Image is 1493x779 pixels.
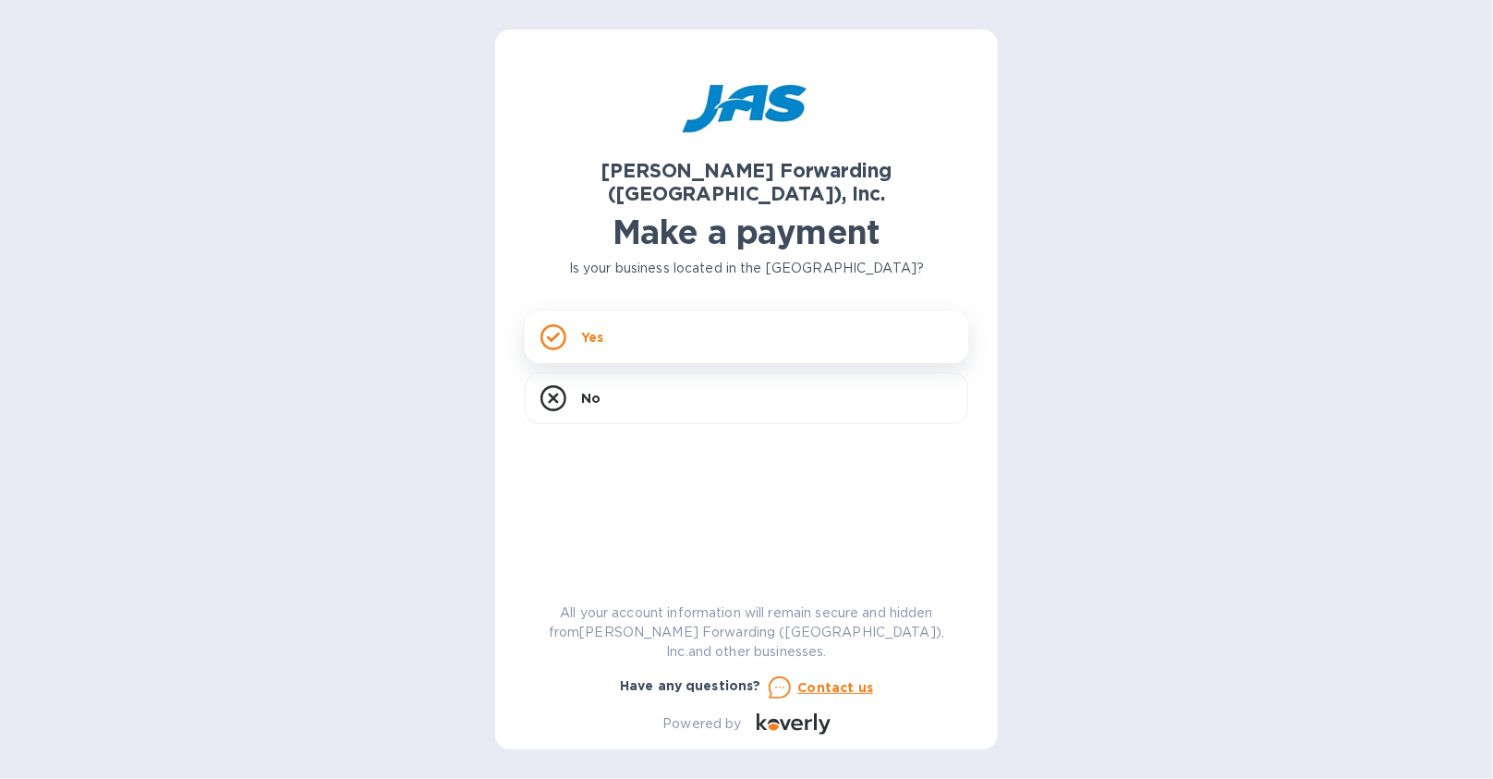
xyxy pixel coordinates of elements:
[662,714,741,734] p: Powered by
[525,213,968,251] h1: Make a payment
[581,328,603,347] p: Yes
[525,603,968,662] p: All your account information will remain secure and hidden from [PERSON_NAME] Forwarding ([GEOGRA...
[798,680,874,695] u: Contact us
[601,159,892,205] b: [PERSON_NAME] Forwarding ([GEOGRAPHIC_DATA]), Inc.
[525,259,968,278] p: Is your business located in the [GEOGRAPHIC_DATA]?
[581,389,601,408] p: No
[620,678,761,693] b: Have any questions?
